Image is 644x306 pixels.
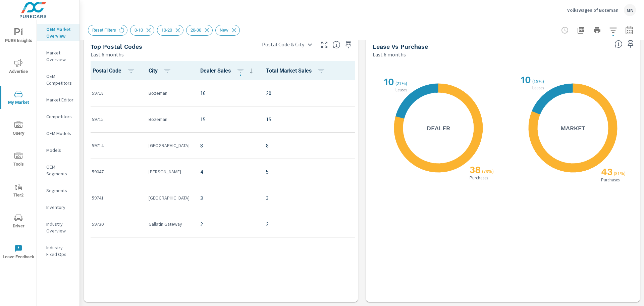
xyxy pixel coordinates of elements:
[149,168,190,175] p: [PERSON_NAME]
[91,43,142,50] h5: Top Postal Codes
[614,40,623,48] span: Understand how shoppers are deciding to purchase vehicles. Sales data is based off market registr...
[0,20,37,267] div: nav menu
[46,187,74,194] p: Segments
[266,67,328,75] span: Total Market Sales
[200,194,255,202] p: 3
[427,124,450,132] h5: Dealer
[2,121,35,137] span: Query
[157,25,183,36] div: 10-20
[37,219,79,236] div: Industry Overview
[625,39,636,49] span: Save this to your personalized report
[2,59,35,76] span: Advertise
[200,67,255,75] span: Dealer Sales
[37,48,79,64] div: Market Overview
[37,112,79,122] div: Competitors
[266,115,328,123] p: 15
[37,185,79,195] div: Segments
[482,168,495,174] p: ( 79% )
[46,49,74,63] p: Market Overview
[92,142,138,149] p: 59714
[157,28,176,33] span: 10-20
[2,183,35,199] span: Tier2
[130,28,147,33] span: 0-10
[383,76,394,87] h2: 10
[46,204,74,211] p: Inventory
[149,221,190,227] p: Gallatin Gateway
[258,39,316,50] div: Postal Code & City
[46,26,74,39] p: OEM Market Overview
[531,86,545,90] p: Leases
[623,24,636,37] button: Select Date Range
[37,202,79,212] div: Inventory
[46,96,74,103] p: Market Editor
[200,89,255,97] p: 16
[200,220,255,228] p: 2
[37,145,79,155] div: Models
[149,116,190,123] p: Bozeman
[92,168,138,175] p: 59047
[567,7,619,13] p: Volkswagen of Bozeman
[37,95,79,105] div: Market Editor
[2,152,35,168] span: Tools
[92,221,138,227] p: 59730
[130,25,154,36] div: 0-10
[186,28,205,33] span: 20-30
[149,67,174,75] span: City
[266,89,328,97] p: 20
[46,147,74,154] p: Models
[92,194,138,201] p: 59741
[468,176,489,180] p: Purchases
[91,50,124,58] p: Last 6 months
[46,130,74,137] p: OEM Models
[88,28,120,33] span: Reset Filters
[37,24,79,41] div: OEM Market Overview
[266,141,328,149] p: 8
[92,116,138,123] p: 59715
[266,194,328,202] p: 3
[2,245,35,261] span: Leave Feedback
[266,220,328,228] p: 2
[88,25,127,36] div: Reset Filters
[319,39,330,50] button: Make Fullscreen
[2,28,35,45] span: PURE Insights
[37,162,79,179] div: OEM Segments
[200,141,255,149] p: 8
[93,67,138,75] span: Postal Code
[37,128,79,138] div: OEM Models
[46,73,74,86] p: OEM Competitors
[37,71,79,88] div: OEM Competitors
[373,43,428,50] h5: Lease vs Purchase
[395,80,409,86] p: ( 21% )
[614,170,627,176] p: ( 81% )
[266,168,328,176] p: 5
[92,90,138,96] p: 59718
[600,178,621,182] p: Purchases
[606,24,620,37] button: Apply Filters
[200,168,255,176] p: 4
[560,124,585,132] h5: Market
[46,244,74,258] p: Industry Fixed Ops
[46,113,74,120] p: Competitors
[343,39,354,50] span: Save this to your personalized report
[46,164,74,177] p: OEM Segments
[215,25,240,36] div: New
[46,221,74,234] p: Industry Overview
[37,243,79,259] div: Industry Fixed Ops
[149,142,190,149] p: [GEOGRAPHIC_DATA]
[186,25,213,36] div: 20-30
[373,50,406,58] p: Last 6 months
[600,166,612,177] h2: 43
[624,4,636,16] div: MN
[394,88,409,92] p: Leases
[149,194,190,201] p: [GEOGRAPHIC_DATA]
[216,28,232,33] span: New
[532,78,545,84] p: ( 19% )
[149,90,190,96] p: Bozeman
[520,74,531,85] h2: 10
[200,115,255,123] p: 15
[468,164,481,175] h2: 38
[332,41,340,49] span: Top Postal Codes shows you how you rank, in terms of sales, to other dealerships in your market. ...
[2,214,35,230] span: Driver
[2,90,35,106] span: My Market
